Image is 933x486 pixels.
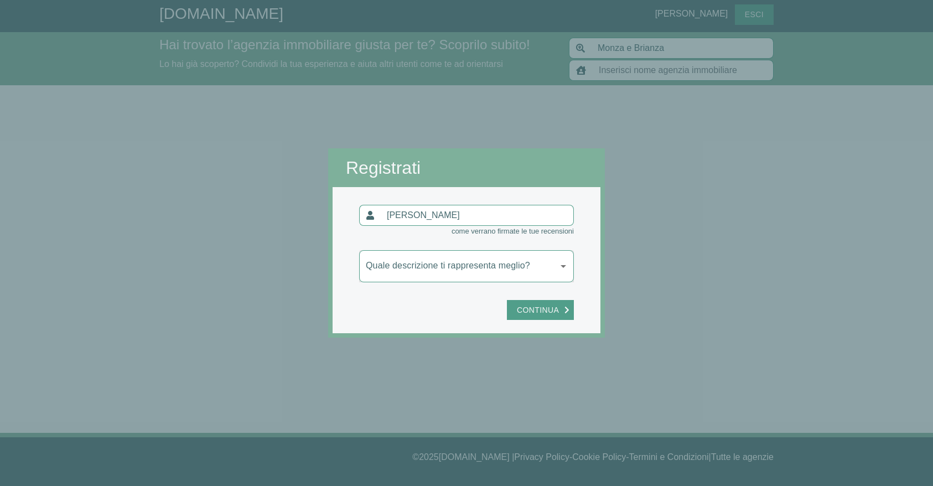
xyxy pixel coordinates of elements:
button: Continua [507,300,574,320]
h2: Registrati [346,157,587,178]
div: ​ [359,250,574,282]
span: Continua [511,303,564,317]
div: come verrano firmate le tue recensioni [359,226,574,237]
input: Cinzia Terruzzi [380,205,574,226]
